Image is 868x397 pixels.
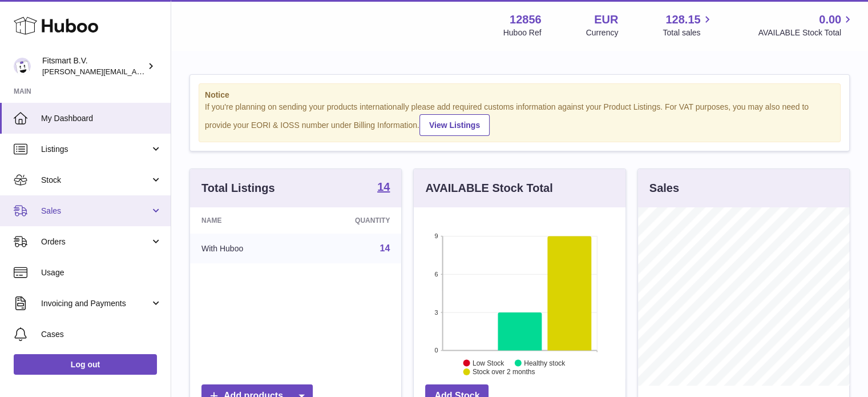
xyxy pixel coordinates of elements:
[663,27,713,38] span: Total sales
[41,206,150,216] span: Sales
[510,12,542,27] strong: 12856
[819,12,841,27] span: 0.00
[435,232,438,239] text: 9
[14,58,31,75] img: jonathan@leaderoo.com
[380,243,390,253] a: 14
[14,354,157,375] a: Log out
[758,27,854,38] span: AVAILABLE Stock Total
[41,144,150,155] span: Listings
[473,368,535,376] text: Stock over 2 months
[473,359,504,367] text: Low Stock
[663,12,713,38] a: 128.15 Total sales
[435,347,438,354] text: 0
[586,27,619,38] div: Currency
[201,181,275,196] h3: Total Listings
[435,271,438,278] text: 6
[594,12,618,27] strong: EUR
[41,329,162,340] span: Cases
[41,113,162,124] span: My Dashboard
[41,236,150,247] span: Orders
[190,207,301,234] th: Name
[503,27,542,38] div: Huboo Ref
[301,207,401,234] th: Quantity
[42,67,229,76] span: [PERSON_NAME][EMAIL_ADDRESS][DOMAIN_NAME]
[419,114,490,136] a: View Listings
[435,308,438,315] text: 3
[190,234,301,263] td: With Huboo
[377,181,390,195] a: 14
[42,55,145,77] div: Fitsmart B.V.
[665,12,700,27] span: 128.15
[649,181,679,196] h3: Sales
[758,12,854,38] a: 0.00 AVAILABLE Stock Total
[425,181,552,196] h3: AVAILABLE Stock Total
[41,298,150,309] span: Invoicing and Payments
[41,175,150,186] span: Stock
[41,267,162,278] span: Usage
[524,359,566,367] text: Healthy stock
[205,90,834,101] strong: Notice
[205,102,834,136] div: If you're planning on sending your products internationally please add required customs informati...
[377,181,390,193] strong: 14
